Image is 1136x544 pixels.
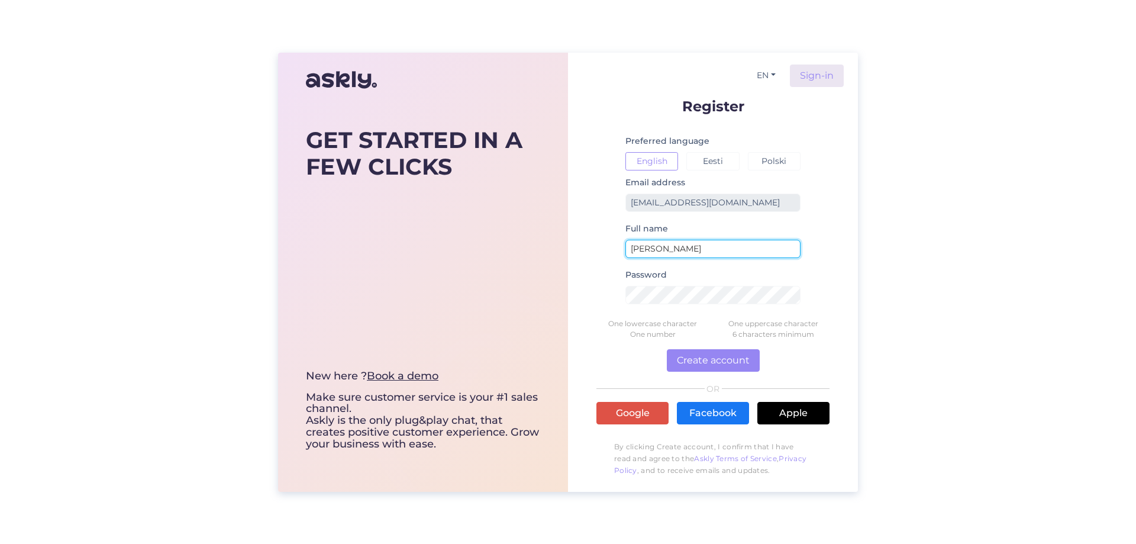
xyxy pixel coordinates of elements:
button: Polski [748,152,801,170]
div: One uppercase character [713,318,834,329]
a: Google [596,402,669,424]
div: 6 characters minimum [713,329,834,340]
img: Askly [306,66,377,94]
a: Askly Terms of Service [694,454,777,463]
a: Privacy Policy [614,454,806,475]
div: New here ? [306,371,540,382]
label: Full name [625,223,668,235]
div: Make sure customer service is your #1 sales channel. Askly is the only plug&play chat, that creat... [306,371,540,450]
a: Book a demo [367,369,438,382]
div: One number [592,329,713,340]
a: Sign-in [790,65,844,87]
button: English [625,152,678,170]
label: Preferred language [625,135,709,147]
span: OR [705,385,722,393]
a: Facebook [677,402,749,424]
div: GET STARTED IN A FEW CLICKS [306,127,540,181]
div: One lowercase character [592,318,713,329]
button: EN [752,67,780,84]
input: Full name [625,240,801,258]
a: Apple [757,402,830,424]
p: By clicking Create account, I confirm that I have read and agree to the , , and to receive emails... [596,435,830,482]
button: Create account [667,349,760,372]
label: Email address [625,176,685,189]
button: Eesti [686,152,739,170]
input: Enter email [625,194,801,212]
p: Register [596,99,830,114]
label: Password [625,269,667,281]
